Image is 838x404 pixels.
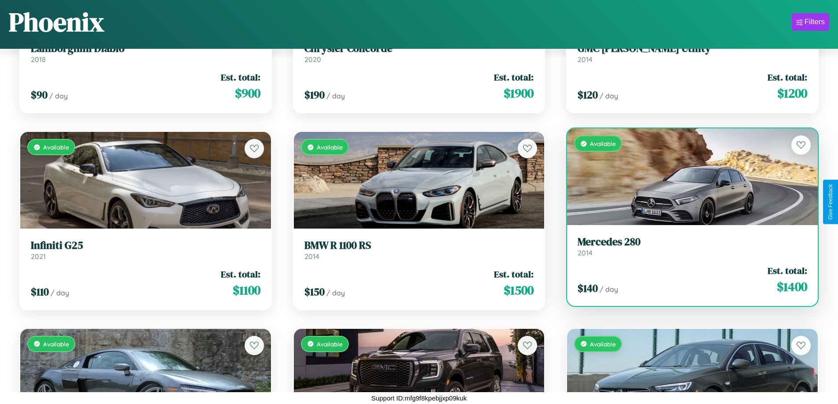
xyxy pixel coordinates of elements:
[578,248,593,257] span: 2014
[233,281,260,299] span: $ 1100
[578,236,807,257] a: Mercedes 2802014
[578,55,593,64] span: 2014
[578,42,807,64] a: GMC [PERSON_NAME] Utility2014
[578,281,598,295] span: $ 140
[777,84,807,102] span: $ 1200
[221,71,260,84] span: Est. total:
[494,268,534,280] span: Est. total:
[304,284,325,299] span: $ 150
[31,239,260,261] a: Infiniti G252021
[317,143,343,151] span: Available
[792,13,829,31] button: Filters
[31,55,46,64] span: 2018
[600,285,618,294] span: / day
[590,140,616,147] span: Available
[304,42,534,55] h3: Chrysler Concorde
[304,239,534,252] h3: BMW R 1100 RS
[600,91,618,100] span: / day
[31,87,48,102] span: $ 90
[504,281,534,299] span: $ 1500
[49,91,68,100] span: / day
[326,288,345,297] span: / day
[371,392,467,404] p: Support ID: mfg9f8kpebjjxp09kuk
[326,91,345,100] span: / day
[31,42,260,64] a: Lamborghini Diablo2018
[235,84,260,102] span: $ 900
[9,4,104,40] h1: Phoenix
[51,288,69,297] span: / day
[43,340,69,348] span: Available
[31,252,46,261] span: 2021
[805,18,825,26] div: Filters
[494,71,534,84] span: Est. total:
[578,42,807,55] h3: GMC [PERSON_NAME] Utility
[31,284,49,299] span: $ 110
[31,239,260,252] h3: Infiniti G25
[304,239,534,261] a: BMW R 1100 RS2014
[304,42,534,64] a: Chrysler Concorde2020
[504,84,534,102] span: $ 1900
[590,340,616,348] span: Available
[578,87,598,102] span: $ 120
[777,278,807,295] span: $ 1400
[221,268,260,280] span: Est. total:
[31,42,260,55] h3: Lamborghini Diablo
[317,340,343,348] span: Available
[578,236,807,248] h3: Mercedes 280
[768,264,807,277] span: Est. total:
[304,87,325,102] span: $ 190
[304,55,321,64] span: 2020
[827,184,834,220] div: Give Feedback
[43,143,69,151] span: Available
[304,252,319,261] span: 2014
[768,71,807,84] span: Est. total:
